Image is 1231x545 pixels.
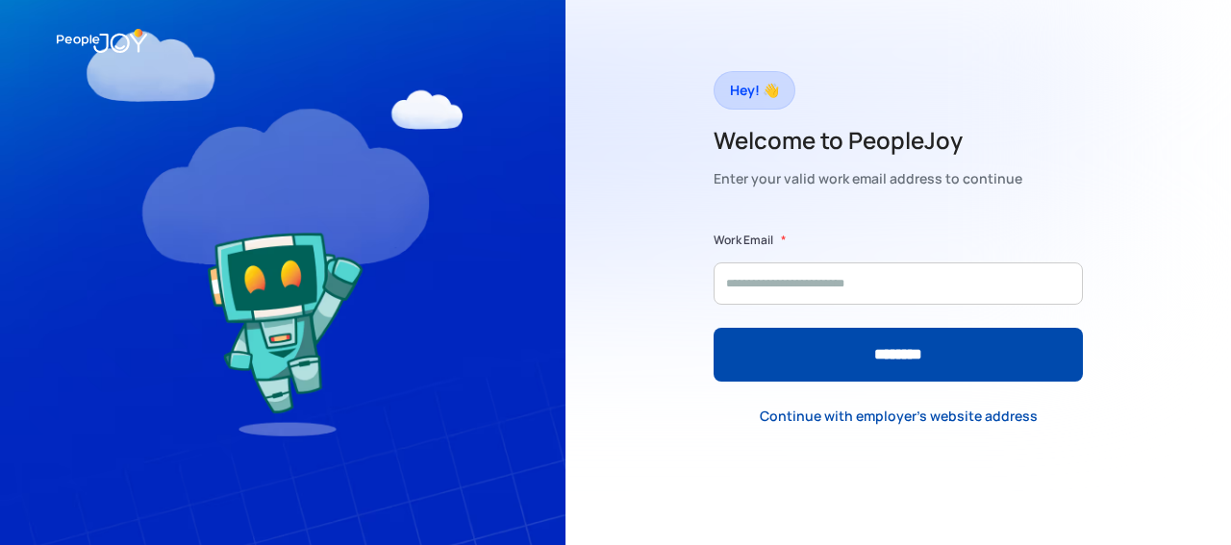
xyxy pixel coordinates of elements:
[714,231,1083,382] form: Form
[714,125,1022,156] h2: Welcome to PeopleJoy
[714,165,1022,192] div: Enter your valid work email address to continue
[714,231,773,250] label: Work Email
[730,77,779,104] div: Hey! 👋
[760,407,1038,426] div: Continue with employer's website address
[744,396,1053,435] a: Continue with employer's website address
